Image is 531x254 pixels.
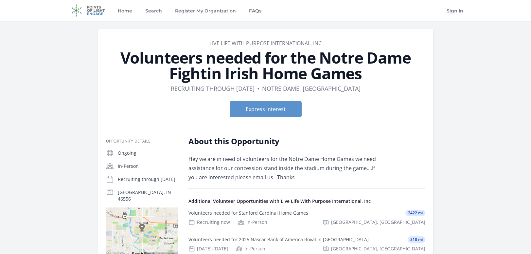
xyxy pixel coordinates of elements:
dd: Notre Dame, [GEOGRAPHIC_DATA] [262,84,361,93]
a: Live Life With Purpose International, Inc [209,40,322,47]
span: [GEOGRAPHIC_DATA], [GEOGRAPHIC_DATA] [331,245,425,252]
div: • [257,84,259,93]
span: [GEOGRAPHIC_DATA], [GEOGRAPHIC_DATA] [331,219,425,225]
p: Recruiting through [DATE] [118,176,178,183]
p: Hey we are in need of volunteers for the Notre Dame Home Games we need assistance for our concess... [188,154,380,182]
h4: Additional Volunteer Opportunities with Live Life With Purpose International, Inc [188,198,425,205]
h2: About this Opportunity [188,136,380,147]
div: Volunteers needed for 2025 Nascar Bank of America Roval in [GEOGRAPHIC_DATA] [188,236,369,243]
p: In-Person [118,163,178,169]
span: 318 mi [408,236,425,243]
button: Express Interest [230,101,302,117]
h1: Volunteers needed for the Notre Dame Fightin Irish Home Games [106,50,425,81]
div: [DATE]-[DATE] [188,245,228,252]
span: 2422 mi [405,210,425,216]
div: In-Person [236,245,265,252]
div: In-Person [238,219,267,225]
div: Recruiting now [188,219,230,225]
p: Ongoing [118,150,178,156]
h3: Opportunity Details [106,139,178,144]
dd: Recruiting through [DATE] [171,84,255,93]
div: Volunteers needed for Stanford Cardinal Home Games [188,210,308,216]
p: [GEOGRAPHIC_DATA], IN 46556 [118,189,178,202]
a: Volunteers needed for Stanford Cardinal Home Games 2422 mi Recruiting now In-Person [GEOGRAPHIC_D... [186,205,428,231]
